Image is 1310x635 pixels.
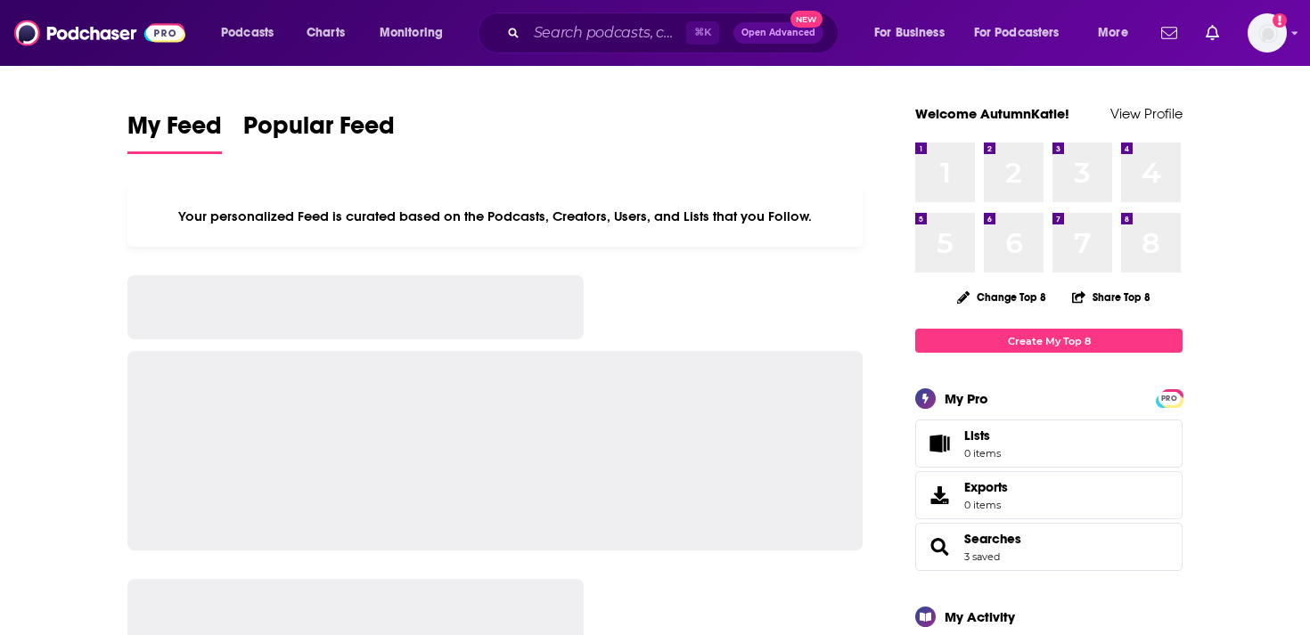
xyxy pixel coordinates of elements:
[964,531,1021,547] a: Searches
[209,19,297,47] button: open menu
[921,534,957,559] a: Searches
[127,110,222,154] a: My Feed
[915,471,1183,519] a: Exports
[964,479,1008,495] span: Exports
[921,431,957,456] span: Lists
[741,28,815,37] span: Open Advanced
[527,19,686,47] input: Search podcasts, credits, & more...
[1154,18,1184,48] a: Show notifications dropdown
[221,20,274,45] span: Podcasts
[127,186,863,247] div: Your personalized Feed is curated based on the Podcasts, Creators, Users, and Lists that you Follow.
[295,19,356,47] a: Charts
[974,20,1060,45] span: For Podcasters
[1248,13,1287,53] span: Logged in as AutumnKatie
[1159,392,1180,405] span: PRO
[1248,13,1287,53] img: User Profile
[733,22,823,44] button: Open AdvancedNew
[1248,13,1287,53] button: Show profile menu
[915,523,1183,571] span: Searches
[945,608,1015,625] div: My Activity
[964,447,1001,460] span: 0 items
[790,11,823,28] span: New
[307,20,345,45] span: Charts
[127,110,222,151] span: My Feed
[1098,20,1128,45] span: More
[380,20,443,45] span: Monitoring
[1071,280,1151,314] button: Share Top 8
[874,20,945,45] span: For Business
[915,329,1183,353] a: Create My Top 8
[921,483,957,508] span: Exports
[945,390,988,407] div: My Pro
[495,12,856,53] div: Search podcasts, credits, & more...
[964,427,1001,444] span: Lists
[243,110,395,154] a: Popular Feed
[367,19,466,47] button: open menu
[1159,391,1180,404] a: PRO
[1110,105,1183,122] a: View Profile
[14,16,185,50] img: Podchaser - Follow, Share and Rate Podcasts
[915,105,1069,122] a: Welcome AutumnKatie!
[1199,18,1226,48] a: Show notifications dropdown
[243,110,395,151] span: Popular Feed
[962,19,1085,47] button: open menu
[686,21,719,45] span: ⌘ K
[964,427,990,444] span: Lists
[862,19,967,47] button: open menu
[964,550,1000,563] a: 3 saved
[1085,19,1150,47] button: open menu
[1273,13,1287,28] svg: Add a profile image
[946,286,1057,308] button: Change Top 8
[964,499,1008,511] span: 0 items
[915,419,1183,468] a: Lists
